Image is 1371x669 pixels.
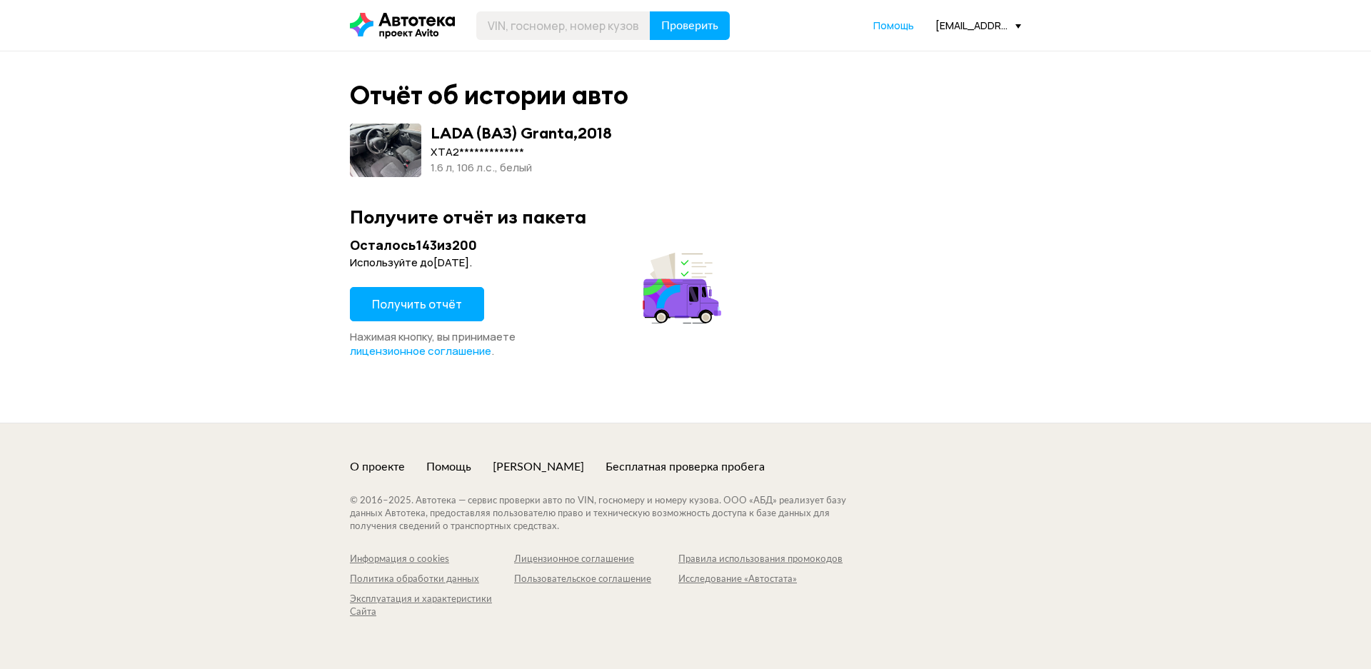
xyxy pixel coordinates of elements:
[476,11,651,40] input: VIN, госномер, номер кузова
[350,236,725,254] div: Осталось 143 из 200
[514,573,678,586] a: Пользовательское соглашение
[350,459,405,475] a: О проекте
[431,160,612,176] div: 1.6 л, 106 л.c., белый
[350,80,628,111] div: Отчёт об истории авто
[678,573,843,586] a: Исследование «Автостата»
[350,344,491,358] a: лицензионное соглашение
[350,206,1021,228] div: Получите отчёт из пакета
[426,459,471,475] a: Помощь
[514,553,678,566] a: Лицензионное соглашение
[350,593,514,619] a: Эксплуатация и характеристики Сайта
[350,495,875,533] div: © 2016– 2025 . Автотека — сервис проверки авто по VIN, госномеру и номеру кузова. ООО «АБД» реали...
[873,19,914,32] span: Помощь
[350,343,491,358] span: лицензионное соглашение
[350,329,516,358] span: Нажимая кнопку, вы принимаете .
[350,573,514,586] a: Политика обработки данных
[350,287,484,321] button: Получить отчёт
[650,11,730,40] button: Проверить
[431,124,612,142] div: LADA (ВАЗ) Granta , 2018
[372,296,462,312] span: Получить отчёт
[493,459,584,475] a: [PERSON_NAME]
[350,553,514,566] a: Информация о cookies
[350,256,725,270] div: Используйте до [DATE] .
[873,19,914,33] a: Помощь
[606,459,765,475] a: Бесплатная проверка пробега
[661,20,718,31] span: Проверить
[935,19,1021,32] div: [EMAIL_ADDRESS][DOMAIN_NAME]
[678,553,843,566] a: Правила использования промокодов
